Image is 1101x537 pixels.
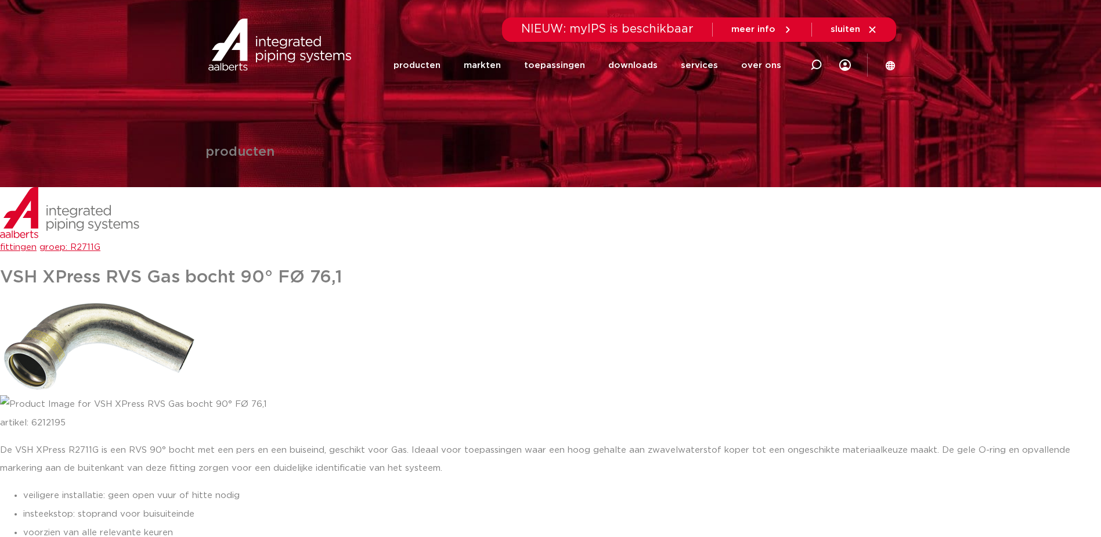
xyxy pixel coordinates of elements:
a: sluiten [831,24,878,35]
h1: producten [205,146,275,159]
a: services [681,43,718,88]
nav: Menu [394,43,781,88]
a: groep: R2711G [39,243,100,252]
li: insteekstop: stoprand voor buisuiteinde [23,505,1101,524]
a: producten [394,43,441,88]
a: meer info [731,24,793,35]
a: markten [464,43,501,88]
div: my IPS [839,52,851,78]
span: meer info [731,25,775,34]
span: sluiten [831,25,860,34]
a: over ons [741,43,781,88]
a: downloads [608,43,658,88]
a: toepassingen [524,43,585,88]
span: NIEUW: myIPS is beschikbaar [521,23,694,35]
li: veiligere installatie: geen open vuur of hitte nodig [23,486,1101,505]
